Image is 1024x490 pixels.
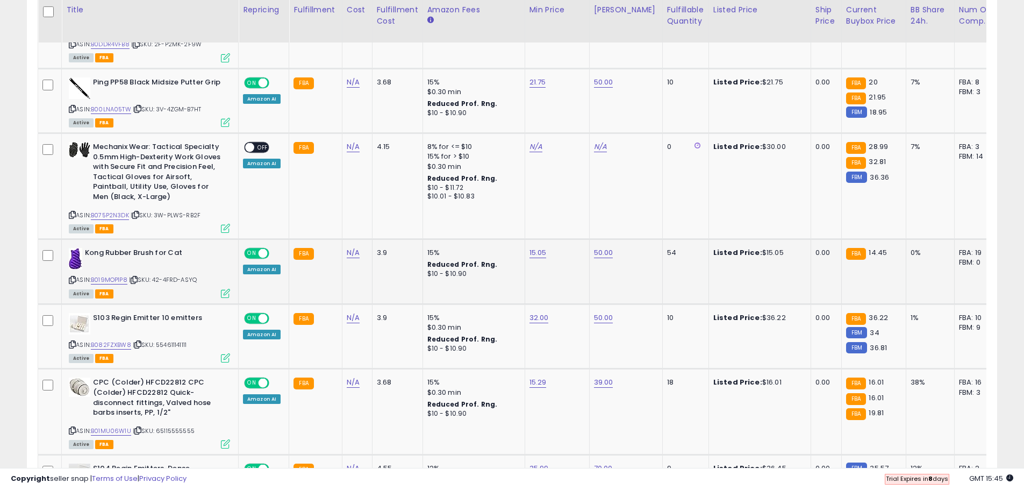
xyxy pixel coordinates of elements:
[377,378,414,387] div: 3.68
[869,141,888,152] span: 28.99
[427,335,498,344] b: Reduced Prof. Rng.
[869,393,884,403] span: 16.01
[69,118,94,127] span: All listings currently available for purchase on Amazon
[66,4,234,16] div: Title
[713,77,762,87] b: Listed Price:
[347,4,368,16] div: Cost
[911,248,946,258] div: 0%
[427,260,498,269] b: Reduced Prof. Rng.
[427,269,517,279] div: $10 - $10.90
[427,248,517,258] div: 15%
[293,248,313,260] small: FBA
[667,77,700,87] div: 10
[815,77,833,87] div: 0.00
[667,4,704,27] div: Fulfillable Quantity
[594,4,658,16] div: [PERSON_NAME]
[969,473,1013,484] span: 2025-09-9 15:45 GMT
[959,323,994,332] div: FBM: 9
[911,77,946,87] div: 7%
[846,393,866,405] small: FBA
[427,87,517,97] div: $0.30 min
[928,474,933,483] b: 8
[667,378,700,387] div: 18
[869,377,884,387] span: 16.01
[427,16,434,25] small: Amazon Fees.
[254,143,271,152] span: OFF
[959,77,994,87] div: FBA: 8
[870,328,879,338] span: 34
[347,377,360,388] a: N/A
[427,183,517,193] div: $10 - $11.72
[91,211,129,220] a: B075P2N3DK
[91,427,131,436] a: B01MU06W1U
[427,378,517,387] div: 15%
[846,378,866,389] small: FBA
[846,142,866,154] small: FBA
[268,78,285,87] span: OFF
[427,409,517,418] div: $10 - $10.90
[959,87,994,97] div: FBM: 3
[713,378,803,387] div: $16.01
[69,142,90,158] img: 41RX6hFBTpL._SL40_.jpg
[427,323,517,332] div: $0.30 min
[846,342,867,353] small: FBM
[133,427,195,435] span: | SKU: 65115555555
[347,247,360,258] a: N/A
[427,99,498,108] b: Reduced Prof. Rng.
[268,379,285,388] span: OFF
[133,340,187,349] span: | SKU: 554611141111
[959,248,994,258] div: FBA: 19
[131,211,200,219] span: | SKU: 3W-PLWS-RB2F
[815,378,833,387] div: 0.00
[293,4,337,16] div: Fulfillment
[93,378,224,420] b: CPC (Colder) HFCD22812 CPC (Colder) HFCD22812 Quick-disconnect fittings, Valved hose barbs insert...
[243,265,281,274] div: Amazon AI
[91,275,127,285] a: B019MOP1P8
[911,378,946,387] div: 38%
[268,314,285,323] span: OFF
[846,4,901,27] div: Current Buybox Price
[594,377,613,388] a: 39.00
[69,440,94,449] span: All listings currently available for purchase on Amazon
[713,77,803,87] div: $21.75
[815,248,833,258] div: 0.00
[69,248,230,297] div: ASIN:
[69,313,230,362] div: ASIN:
[377,77,414,87] div: 3.68
[91,340,131,350] a: B082FZXBW8
[93,313,224,326] b: S103 Regin Emitter 10 emitters
[91,40,130,49] a: B0DDR4VFB8
[427,313,517,323] div: 15%
[815,142,833,152] div: 0.00
[347,313,360,323] a: N/A
[869,92,886,102] span: 21.95
[69,378,90,397] img: 41pe+eoiETL._SL40_.jpg
[869,313,888,323] span: 36.22
[293,313,313,325] small: FBA
[846,77,866,89] small: FBA
[245,249,259,258] span: ON
[529,313,549,323] a: 32.00
[93,142,224,204] b: Mechanix Wear: Tactical Specialty 0.5mm High-Dexterity Work Gloves with Secure Fit and Precision ...
[911,4,950,27] div: BB Share 24h.
[293,77,313,89] small: FBA
[69,248,82,269] img: 41+cNojcOSL._SL40_.jpg
[92,473,138,484] a: Terms of Use
[69,77,90,99] img: 31IKK0YeNzL._SL40_.jpg
[85,248,216,261] b: Kong Rubber Brush for Cat
[69,313,90,335] img: 31ydnOMNinL._SL40_.jpg
[131,40,202,48] span: | SKU: 2F-P2MK-2F9W
[911,142,946,152] div: 7%
[245,78,259,87] span: ON
[95,118,113,127] span: FBA
[911,313,946,323] div: 1%
[377,248,414,258] div: 3.9
[846,248,866,260] small: FBA
[91,105,131,114] a: B00LNA05TW
[95,224,113,233] span: FBA
[95,289,113,299] span: FBA
[667,313,700,323] div: 10
[846,172,867,183] small: FBM
[713,377,762,387] b: Listed Price:
[594,313,613,323] a: 50.00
